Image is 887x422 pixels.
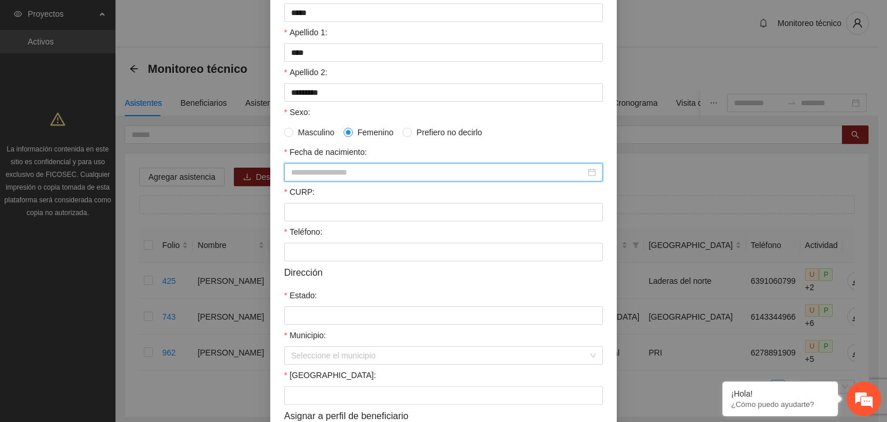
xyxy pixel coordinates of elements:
div: ¡Hola! [731,389,829,398]
input: Apellido 1: [284,43,603,62]
label: Fecha de nacimiento: [284,146,367,158]
span: Prefiero no decirlo [412,126,487,139]
label: Colonia: [284,369,376,382]
input: Apellido 2: [284,83,603,102]
label: Sexo: [284,106,310,119]
input: Teléfono: [284,243,603,261]
div: Chatee con nosotros ahora [60,59,194,74]
textarea: Escriba su mensaje y pulse “Intro” [6,291,220,332]
div: Minimizar ventana de chat en vivo [189,6,217,34]
span: Femenino [353,126,398,139]
label: Apellido 2: [284,66,327,79]
input: Nombre: [284,3,603,22]
input: Municipio: [291,347,588,364]
label: Estado: [284,289,317,302]
input: CURP: [284,203,603,221]
span: Estamos en línea. [67,142,159,259]
label: Municipio: [284,329,326,342]
span: Dirección [284,265,323,280]
label: CURP: [284,186,315,198]
span: Masculino [293,126,339,139]
input: Fecha de nacimiento: [291,166,586,179]
p: ¿Cómo puedo ayudarte? [731,400,829,409]
input: Colonia: [284,386,603,405]
label: Teléfono: [284,225,322,238]
label: Apellido 1: [284,26,327,39]
input: Estado: [284,306,603,325]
